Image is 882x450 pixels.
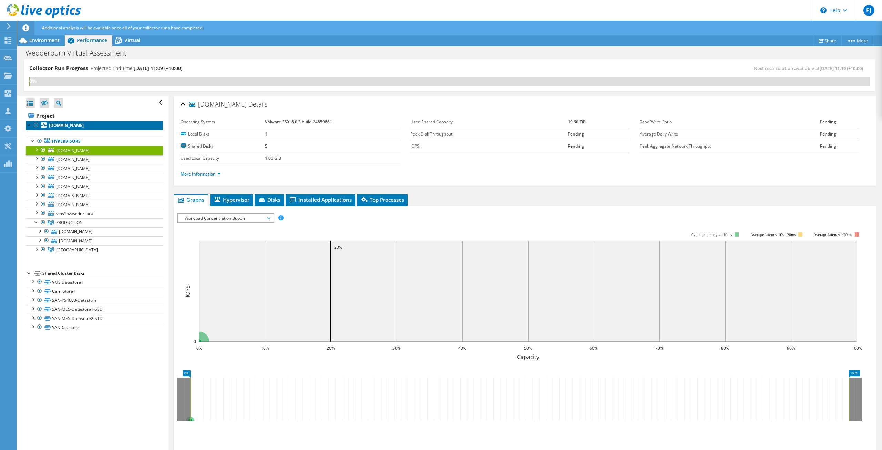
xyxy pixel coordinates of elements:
b: [DOMAIN_NAME] [49,122,84,128]
b: 5 [265,143,267,149]
a: Share [813,35,842,46]
label: Peak Disk Throughput [410,131,568,138]
span: Workload Concentration Bubble [181,214,270,222]
a: [DOMAIN_NAME] [26,146,163,155]
text: 0 [194,339,196,344]
label: Local Disks [181,131,265,138]
label: Average Daily Write [640,131,820,138]
a: [DOMAIN_NAME] [26,236,163,245]
span: Performance [77,37,107,43]
tspan: Average latency <=10ms [691,232,732,237]
tspan: Average latency 10<=20ms [750,232,796,237]
text: 40% [458,345,466,351]
span: [DOMAIN_NAME] [56,148,90,153]
span: [DOMAIN_NAME] [56,157,90,162]
span: PRODUCTION [56,220,83,226]
b: 19.60 TiB [568,119,586,125]
text: Average latency >20ms [813,232,852,237]
span: [DOMAIN_NAME] [56,174,90,180]
a: Project [26,110,163,121]
b: Pending [568,131,584,137]
b: 1.00 GiB [265,155,281,161]
b: Pending [820,143,836,149]
a: PRODUCTION [26,218,163,227]
label: Read/Write Ratio [640,119,820,126]
span: Details [248,100,267,108]
a: [DOMAIN_NAME] [26,200,163,209]
a: [DOMAIN_NAME] [26,173,163,182]
div: Shared Cluster Disks [42,269,163,278]
text: Capacity [517,353,540,361]
span: Installed Applications [289,196,352,203]
a: VMS Datastore1 [26,278,163,287]
b: Pending [820,131,836,137]
a: SAN-ME5-Datastore2-STD [26,314,163,323]
span: vms1nz.wednz.local [56,211,94,217]
a: [DOMAIN_NAME] [26,227,163,236]
a: More [841,35,873,46]
span: Disks [258,196,280,203]
span: Top Processes [360,196,404,203]
text: 80% [721,345,729,351]
span: [DOMAIN_NAME] [56,202,90,208]
b: Pending [568,143,584,149]
a: [DOMAIN_NAME] [26,121,163,130]
span: Environment [29,37,60,43]
h1: Wedderburn Virtual Assessment [22,49,137,57]
a: vms1nz.wednz.local [26,209,163,218]
label: Used Shared Capacity [410,119,568,126]
a: SAN-PS4000-Datastore [26,296,163,305]
span: Additional analysis will be available once all of your collector runs have completed. [42,25,203,31]
span: [DOMAIN_NAME] [56,183,90,189]
a: Hypervisors [26,137,163,146]
a: SANDatastore [26,323,163,332]
span: [GEOGRAPHIC_DATA] [56,247,98,253]
text: 50% [524,345,532,351]
a: [DOMAIN_NAME] [26,182,163,191]
span: Hypervisor [214,196,249,203]
text: 20% [334,244,342,250]
label: Peak Aggregate Network Throughput [640,143,820,150]
a: [DOMAIN_NAME] [26,155,163,164]
text: 70% [655,345,664,351]
span: Next recalculation available at [754,65,866,71]
text: 100% [852,345,862,351]
span: Graphs [177,196,204,203]
a: AUCKLAND [26,245,163,254]
label: IOPS: [410,143,568,150]
label: Shared Disks [181,143,265,150]
span: Virtual [124,37,140,43]
text: 0% [196,345,202,351]
b: VMware ESXi 8.0.3 build-24859861 [265,119,332,125]
a: [DOMAIN_NAME] [26,191,163,200]
text: 30% [392,345,401,351]
span: [DOMAIN_NAME] [189,101,247,108]
a: More Information [181,171,221,177]
span: [DOMAIN_NAME] [56,166,90,171]
a: CermStore1 [26,287,163,296]
span: [DATE] 11:09 (+10:00) [134,65,182,71]
label: Used Local Capacity [181,155,265,162]
h4: Projected End Time: [91,64,182,72]
a: SAN-ME5-Datastore1-SSD [26,305,163,314]
label: Operating System [181,119,265,126]
b: 1 [265,131,267,137]
svg: \n [820,7,827,13]
text: IOPS [184,285,192,297]
text: 90% [787,345,795,351]
span: PJ [863,5,874,16]
text: 20% [327,345,335,351]
span: [DATE] 11:19 (+10:00) [820,65,863,71]
a: [DOMAIN_NAME] [26,164,163,173]
text: 10% [261,345,269,351]
b: Pending [820,119,836,125]
span: [DOMAIN_NAME] [56,193,90,199]
div: 0% [29,77,30,85]
text: 60% [589,345,598,351]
